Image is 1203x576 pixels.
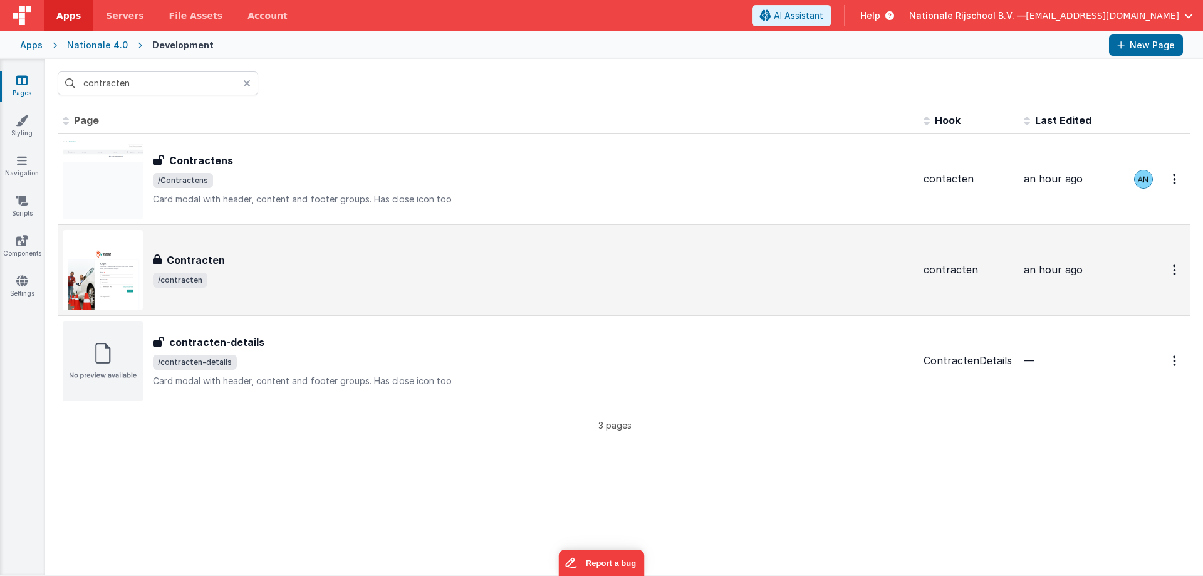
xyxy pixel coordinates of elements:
span: Apps [56,9,81,22]
span: Last Edited [1035,114,1091,127]
span: File Assets [169,9,223,22]
div: Apps [20,39,43,51]
div: ContractenDetails [924,353,1014,368]
span: Help [860,9,880,22]
button: New Page [1109,34,1183,56]
iframe: Marker.io feedback button [559,550,645,576]
input: Search pages, id's ... [58,71,258,95]
div: Development [152,39,214,51]
span: AI Assistant [774,9,823,22]
span: Servers [106,9,143,22]
div: contracten [924,263,1014,277]
p: Card modal with header, content and footer groups. Has close icon too [153,375,914,387]
span: Hook [935,114,961,127]
h3: Contracten [167,253,225,268]
img: f1d78738b441ccf0e1fcb79415a71bae [1135,170,1152,188]
p: Card modal with header, content and footer groups. Has close icon too [153,193,914,206]
h3: contracten-details [169,335,264,350]
div: contacten [924,172,1014,186]
span: — [1024,354,1034,367]
span: an hour ago [1024,172,1083,185]
span: /Contractens [153,173,213,188]
button: AI Assistant [752,5,831,26]
span: /contracten-details [153,355,237,370]
span: Nationale Rijschool B.V. — [909,9,1026,22]
p: 3 pages [58,419,1172,432]
span: [EMAIL_ADDRESS][DOMAIN_NAME] [1026,9,1179,22]
div: Nationale 4.0 [67,39,128,51]
button: Options [1165,348,1185,374]
button: Options [1165,257,1185,283]
span: /contracten [153,273,207,288]
h3: Contractens [169,153,233,168]
span: an hour ago [1024,263,1083,276]
span: Page [74,114,99,127]
button: Nationale Rijschool B.V. — [EMAIL_ADDRESS][DOMAIN_NAME] [909,9,1193,22]
button: Options [1165,166,1185,192]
